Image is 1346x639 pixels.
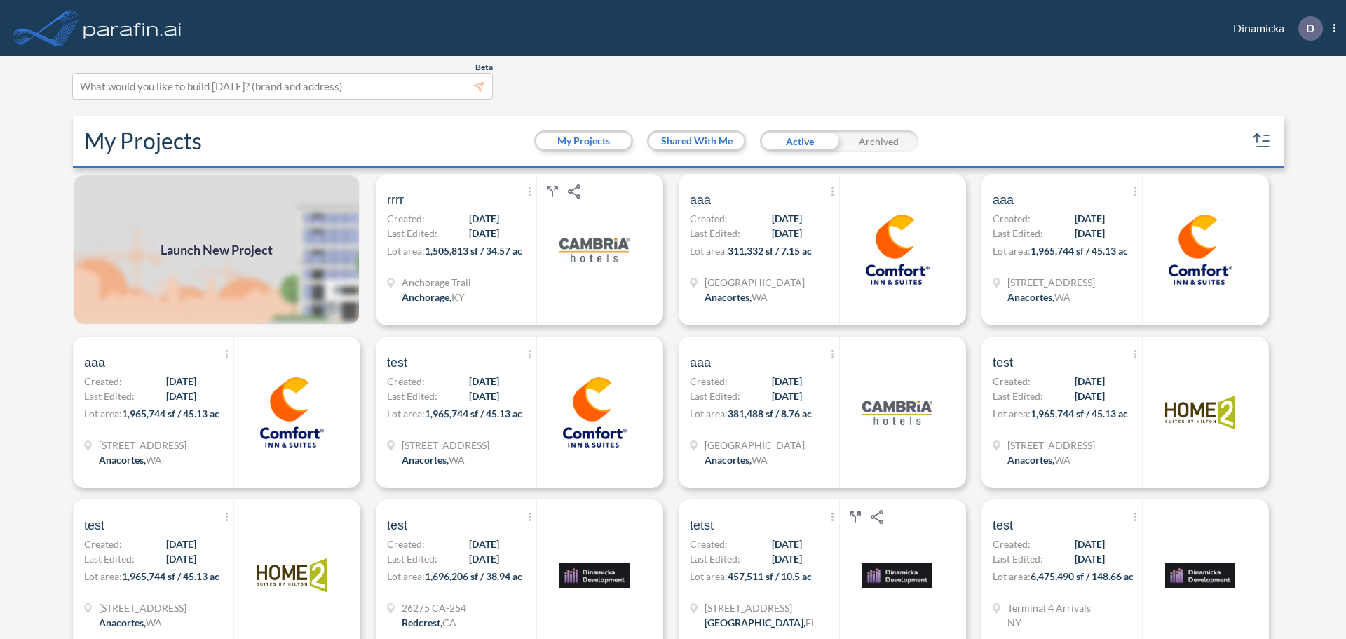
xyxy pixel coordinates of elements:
span: Anacortes Ferry Terminal [705,275,805,290]
img: logo [1165,215,1235,285]
span: 6,475,490 sf / 148.66 ac [1031,570,1134,582]
span: [DATE] [469,211,499,226]
span: Created: [84,537,122,551]
div: Redcrest, CA [402,615,456,630]
span: Created: [993,537,1031,551]
span: [DATE] [1075,226,1105,241]
span: aaa [84,354,105,371]
span: Anacortes , [99,617,146,628]
span: WA [1054,454,1070,466]
span: Lot area: [84,570,122,582]
span: Last Edited: [690,551,740,566]
img: logo [559,377,630,448]
span: Redcrest , [402,617,442,628]
div: Dinamicka [1212,16,1335,41]
img: logo [862,540,932,610]
span: Created: [993,374,1031,389]
span: Anacortes , [705,454,752,466]
h2: My Projects [84,128,202,154]
span: Created: [690,537,728,551]
span: Created: [84,374,122,389]
img: logo [257,377,327,448]
span: [DATE] [166,537,196,551]
span: test [84,517,104,534]
span: Anacortes Ferry Terminal [705,438,805,452]
span: Anacortes , [1007,454,1054,466]
span: [DATE] [166,389,196,403]
span: Lot area: [690,245,728,257]
span: 5614 Ferry Terminal Rd [1007,275,1095,290]
span: 5614 Ferry Terminal Rd [1007,438,1095,452]
span: Lot area: [993,570,1031,582]
span: Terminal 4 Arrivals [1007,600,1091,615]
span: [DATE] [166,551,196,566]
span: aaa [993,191,1014,208]
span: aaa [690,191,711,208]
span: [DATE] [772,226,802,241]
span: 5614 Ferry Terminal Rd [99,438,186,452]
span: Lot area: [387,408,425,419]
img: logo [559,215,630,285]
div: Anacortes, WA [99,615,162,630]
div: Anacortes, WA [99,452,162,467]
span: Anacortes , [705,291,752,303]
span: [DATE] [469,226,499,241]
span: rrrr [387,191,404,208]
span: Anacortes , [1007,291,1054,303]
span: 4401 Floridian Way [705,600,816,615]
span: [GEOGRAPHIC_DATA] , [705,617,805,628]
span: [DATE] [1075,211,1105,226]
span: test [387,517,407,534]
div: Anchorage, KY [402,290,465,304]
span: WA [752,454,768,466]
span: [DATE] [1075,551,1105,566]
span: 457,511 sf / 10.5 ac [728,570,812,582]
span: NY [1007,617,1021,628]
span: Last Edited: [387,226,437,241]
span: WA [1054,291,1070,303]
span: 26275 CA-254 [402,600,466,615]
span: Anacortes , [99,454,146,466]
span: 5614 Ferry Terminal Rd [99,600,186,615]
div: Anacortes, WA [1007,452,1070,467]
span: Last Edited: [84,551,135,566]
span: Last Edited: [993,551,1043,566]
span: WA [146,454,162,466]
span: Lot area: [993,245,1031,257]
span: 381,488 sf / 8.76 ac [728,408,812,419]
span: 1,965,744 sf / 45.13 ac [425,408,522,419]
img: add [73,174,360,325]
img: logo [1165,377,1235,448]
img: logo [257,540,327,610]
button: My Projects [536,133,631,149]
span: test [387,354,407,371]
span: [DATE] [469,389,499,403]
span: Last Edited: [993,226,1043,241]
span: Lot area: [387,570,425,582]
span: [DATE] [469,374,499,389]
span: 1,505,813 sf / 34.57 ac [425,245,522,257]
a: Launch New Project [73,174,360,325]
p: D [1306,22,1314,34]
span: WA [752,291,768,303]
img: logo [559,540,630,610]
span: WA [449,454,465,466]
span: Lot area: [690,570,728,582]
span: 1,696,206 sf / 38.94 ac [425,570,522,582]
div: Anacortes, WA [705,290,768,304]
span: [DATE] [772,374,802,389]
span: Created: [690,211,728,226]
span: Beta [475,62,493,73]
img: logo [862,377,932,448]
span: Created: [387,211,425,226]
div: Archived [839,130,918,152]
span: aaa [690,354,711,371]
span: Lot area: [84,408,122,419]
span: [DATE] [772,551,802,566]
span: Created: [387,537,425,551]
span: [DATE] [1075,537,1105,551]
span: Created: [387,374,425,389]
span: Lot area: [993,408,1031,419]
div: NY [1007,615,1021,630]
span: CA [442,617,456,628]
